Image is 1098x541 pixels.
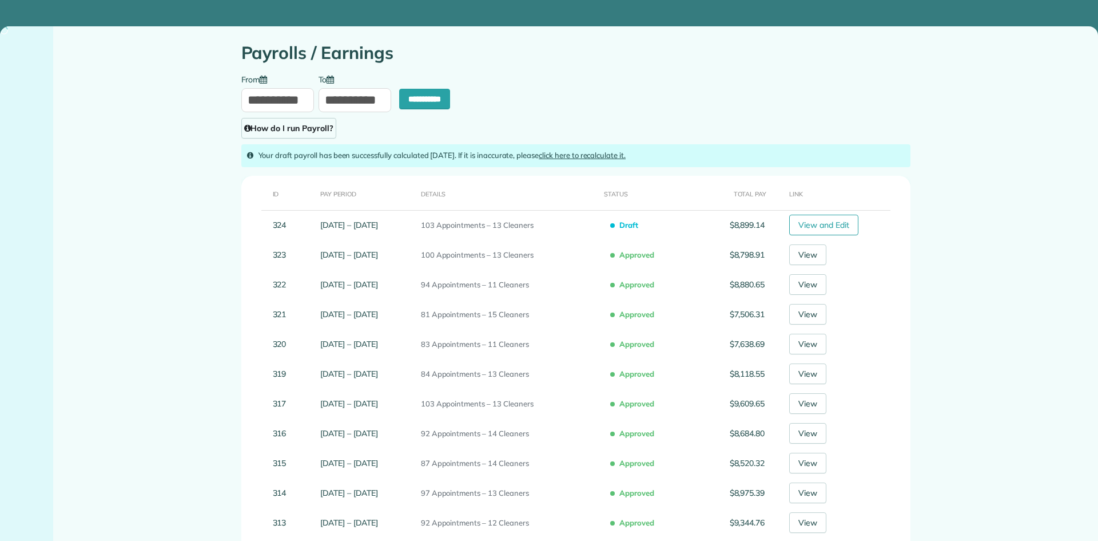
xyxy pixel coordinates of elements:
td: 319 [241,359,316,389]
td: 313 [241,508,316,538]
td: $7,506.31 [695,299,769,329]
a: How do I run Payroll? [241,118,336,139]
th: Details [416,176,600,211]
th: Total Pay [695,176,769,211]
label: From [241,74,273,84]
td: 92 Appointments – 14 Cleaners [416,418,600,448]
span: Approved [612,364,659,384]
td: 94 Appointments – 11 Cleaners [416,270,600,299]
td: 323 [241,240,316,270]
span: Approved [612,245,659,264]
a: View [789,423,826,444]
a: [DATE] – [DATE] [320,279,377,290]
a: [DATE] – [DATE] [320,309,377,319]
th: Pay Period [316,176,416,211]
a: [DATE] – [DATE] [320,369,377,379]
td: $8,118.55 [695,359,769,389]
td: $8,880.65 [695,270,769,299]
a: [DATE] – [DATE] [320,398,377,409]
td: 322 [241,270,316,299]
a: View [789,453,826,473]
a: [DATE] – [DATE] [320,488,377,498]
td: 320 [241,329,316,359]
th: Link [769,176,910,211]
span: Approved [612,334,659,354]
td: 315 [241,448,316,478]
td: 317 [241,389,316,418]
td: 316 [241,418,316,448]
a: [DATE] – [DATE] [320,428,377,439]
td: $9,344.76 [695,508,769,538]
td: $9,609.65 [695,389,769,418]
a: [DATE] – [DATE] [320,458,377,468]
td: 314 [241,478,316,508]
td: 321 [241,299,316,329]
td: $8,684.80 [695,418,769,448]
a: View [789,304,826,325]
td: 87 Appointments – 14 Cleaners [416,448,600,478]
a: View [789,334,826,354]
a: View [789,483,826,503]
td: 92 Appointments – 12 Cleaners [416,508,600,538]
a: View [789,393,826,414]
td: 103 Appointments – 13 Cleaners [416,210,600,240]
span: Approved [612,453,659,473]
a: click here to recalculate it. [539,151,626,160]
span: Approved [612,275,659,294]
td: $8,975.39 [695,478,769,508]
td: $8,520.32 [695,448,769,478]
span: Approved [612,483,659,503]
th: ID [241,176,316,211]
a: View [789,512,826,533]
td: 103 Appointments – 13 Cleaners [416,389,600,418]
span: Approved [612,424,659,443]
td: 81 Appointments – 15 Cleaners [416,299,600,329]
td: 83 Appointments – 11 Cleaners [416,329,600,359]
label: To [319,74,340,84]
span: Approved [612,305,659,324]
h1: Payrolls / Earnings [241,44,910,62]
a: [DATE] – [DATE] [320,220,377,230]
a: View and Edit [789,215,858,235]
div: Your draft payroll has been successfully calculated [DATE]. If it is inaccurate, please [241,144,910,167]
span: Approved [612,394,659,413]
span: Approved [612,513,659,532]
a: [DATE] – [DATE] [320,518,377,528]
a: View [789,274,826,295]
td: 84 Appointments – 13 Cleaners [416,359,600,389]
td: $8,899.14 [695,210,769,240]
a: [DATE] – [DATE] [320,339,377,349]
td: 324 [241,210,316,240]
th: Status [599,176,695,211]
td: $8,798.91 [695,240,769,270]
a: [DATE] – [DATE] [320,250,377,260]
td: 100 Appointments – 13 Cleaners [416,240,600,270]
td: $7,638.69 [695,329,769,359]
span: Draft [612,215,643,235]
td: 97 Appointments – 13 Cleaners [416,478,600,508]
a: View [789,244,826,265]
a: View [789,364,826,384]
